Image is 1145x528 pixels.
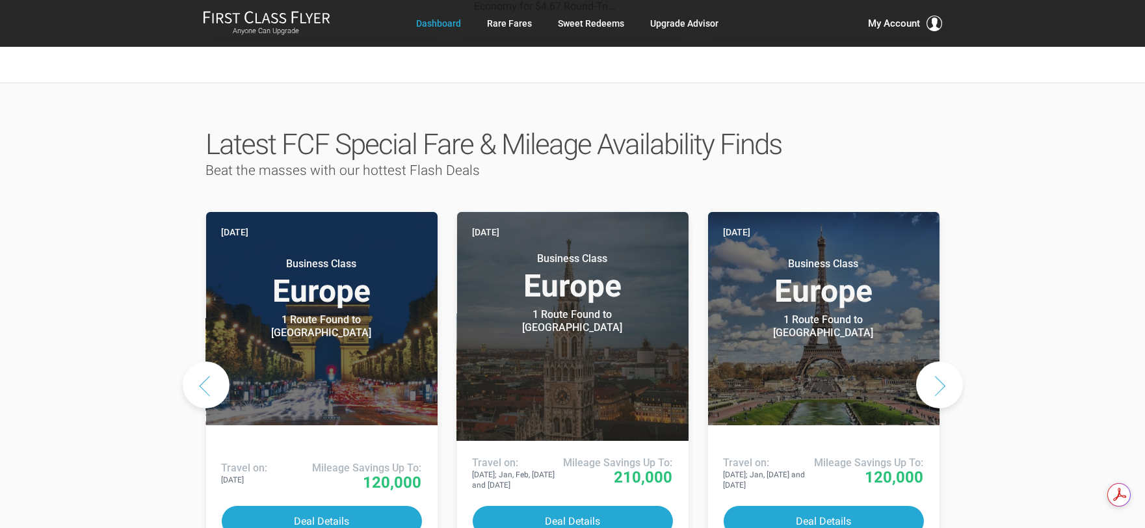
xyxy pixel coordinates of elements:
[417,12,462,35] a: Dashboard
[651,12,719,35] a: Upgrade Advisor
[241,257,403,271] small: Business Class
[724,225,751,239] time: [DATE]
[222,257,422,307] h3: Europe
[241,313,403,339] div: 1 Route Found to [GEOGRAPHIC_DATA]
[222,225,249,239] time: [DATE]
[203,27,330,36] small: Anyone Can Upgrade
[473,252,673,302] h3: Europe
[206,163,480,178] span: Beat the masses with our hottest Flash Deals
[869,16,921,31] span: My Account
[724,257,924,307] h3: Europe
[206,127,782,161] span: Latest FCF Special Fare & Mileage Availability Finds
[183,362,230,408] button: Previous slide
[743,313,905,339] div: 1 Route Found to [GEOGRAPHIC_DATA]
[488,12,533,35] a: Rare Fares
[492,252,654,265] small: Business Class
[559,12,625,35] a: Sweet Redeems
[203,10,330,36] a: First Class FlyerAnyone Can Upgrade
[473,225,500,239] time: [DATE]
[916,362,963,408] button: Next slide
[492,308,654,334] div: 1 Route Found to [GEOGRAPHIC_DATA]
[203,10,330,24] img: First Class Flyer
[869,16,943,31] button: My Account
[743,257,905,271] small: Business Class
